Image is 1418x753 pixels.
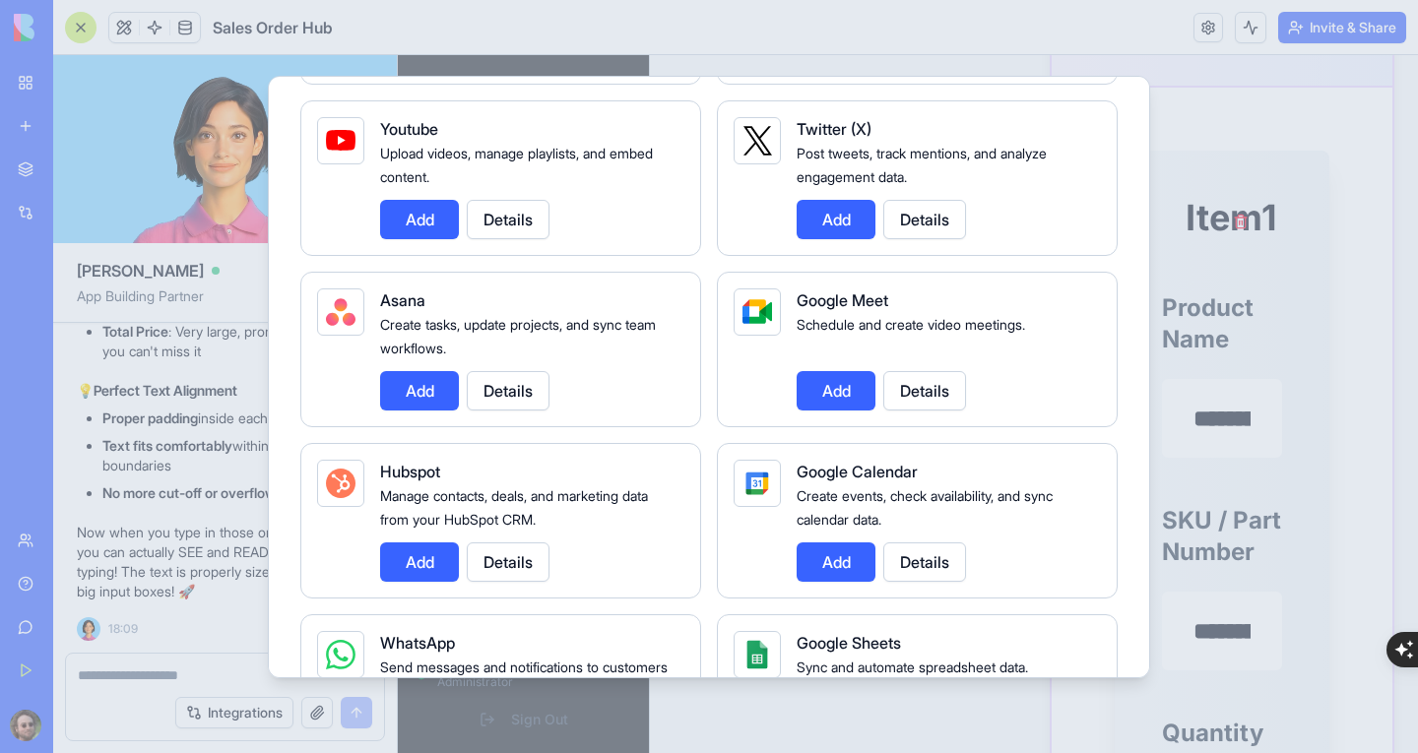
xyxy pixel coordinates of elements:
a: Clients [16,233,235,265]
a: Email Parser [16,127,235,158]
span: Create events, check availability, and sync calendar data. [797,487,1053,528]
a: Products [16,269,235,300]
span: AI Smart Processor [47,168,173,188]
button: Add [380,371,459,410]
span: Hubspot [380,462,440,481]
p: Admin Dashboard [47,43,188,59]
a: Orders Dashboard [16,92,235,123]
button: Add [797,200,875,239]
button: Add [797,542,875,582]
button: Add [380,542,459,582]
button: Details [467,542,549,582]
button: Add [797,371,875,410]
button: Details [883,371,966,410]
button: Details [883,200,966,239]
label: SKU / Part Number [764,450,884,513]
span: Sync and automate spreadsheet data. [797,659,1028,675]
span: Google Sheets [797,633,901,653]
span: Email Parser [47,133,126,153]
span: Orders Dashboard [47,97,166,117]
a: Analytics [16,198,235,229]
span: Products [47,275,105,294]
span: Schedule and create video meetings. [797,316,1025,333]
span: Google Meet [797,290,888,310]
label: Product Name [764,237,884,300]
span: Youtube [380,119,438,139]
button: Details [883,542,966,582]
p: Blinkin [39,599,115,619]
span: Asana [380,290,425,310]
a: AI Smart Processor [16,162,235,194]
p: Administrator [39,619,115,635]
button: Details [467,200,549,239]
span: Manage contacts, deals, and marketing data from your HubSpot CRM. [380,487,648,528]
span: Upload videos, manage playlists, and embed content. [380,145,653,185]
h4: Item 1 [764,143,802,182]
span: Create tasks, update projects, and sync team workflows. [380,316,656,356]
span: Send messages and notifications to customers and team members. [380,659,668,699]
span: Post tweets, track mentions, and analyze engagement data. [797,145,1047,185]
h1: Sales Order Hub [47,16,188,43]
button: Add [380,200,459,239]
span: WhatsApp [380,633,455,653]
span: Twitter (X) [797,119,871,139]
label: Quantity [764,662,884,694]
button: Sign Out [16,647,235,682]
span: Google Calendar [797,462,918,481]
span: Clients [47,239,91,259]
span: Analytics [47,204,106,223]
button: Details [467,371,549,410]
